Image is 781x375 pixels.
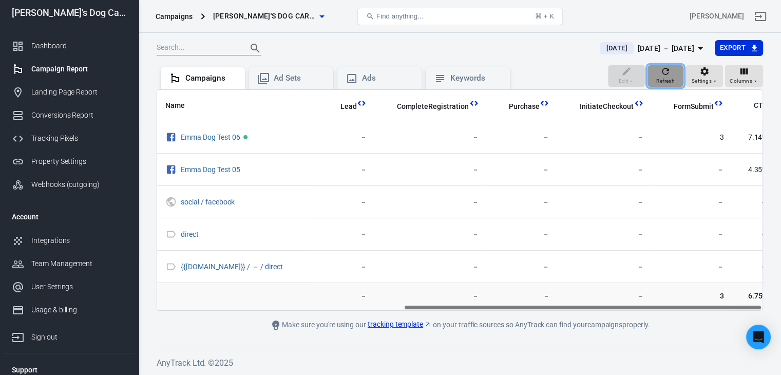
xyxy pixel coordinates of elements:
span: Columns [730,77,752,86]
span: CTR [753,101,767,111]
span: － [327,133,367,143]
svg: Facebook Ads [165,163,177,176]
div: Ad Sets [274,73,325,84]
button: Settings [686,65,723,87]
a: Sign out [748,4,773,29]
span: － [740,230,767,240]
span: － [566,197,643,208]
svg: This column is calculated from AnyTrack real-time data [539,98,549,108]
svg: This column is calculated from AnyTrack real-time data [356,98,367,108]
button: [PERSON_NAME]'s Dog Care Shop [209,7,328,26]
button: Find anything...⌘ + K [357,8,563,25]
span: 3 [660,291,724,302]
a: Webhooks (outgoing) [4,173,135,196]
span: － [383,133,479,143]
div: [PERSON_NAME]'s Dog Care Shop [4,8,135,17]
div: Campaigns [185,73,237,84]
svg: UTM & Web Traffic [165,196,177,208]
a: User Settings [4,275,135,298]
span: － [327,230,367,240]
a: Integrations [4,229,135,252]
div: Webhooks (outgoing) [31,179,127,190]
span: {{campaign.name}} / － / direct [181,263,284,270]
div: Landing Page Report [31,87,127,98]
span: Purchase [509,102,540,112]
button: Refresh [647,65,684,87]
span: 6.75% [740,291,767,302]
span: － [496,230,550,240]
a: Campaign Report [4,58,135,81]
svg: Facebook Ads [165,131,177,143]
li: Account [4,204,135,229]
a: Conversions Report [4,104,135,127]
span: － [660,197,724,208]
span: Emma Dog Test 06 [181,134,241,141]
span: Active [243,135,247,139]
span: － [383,197,479,208]
span: 4.35% [740,165,767,175]
span: Emma's Dog Care Shop [213,10,316,23]
span: － [327,262,367,272]
div: Make sure you're using our on your traffic sources so AnyTrack can find your campaigns properly. [229,319,691,331]
span: － [496,197,550,208]
span: Find anything... [376,12,423,20]
div: Integrations [31,235,127,246]
svg: Direct [165,228,177,240]
span: InitiateCheckout [579,102,633,112]
div: Usage & billing [31,305,127,315]
span: FormSubmit [674,102,714,112]
input: Search... [157,42,239,55]
span: － [383,165,479,175]
span: CompleteRegistration [396,102,468,112]
span: － [327,165,367,175]
span: Purchase [496,102,540,112]
div: Dashboard [31,41,127,51]
div: Sign out [31,332,127,343]
button: Columns [725,65,763,87]
span: － [566,291,643,302]
div: Open Intercom Messenger [746,325,771,349]
button: Export [715,40,763,56]
span: － [496,165,550,175]
div: Campaigns [156,11,193,22]
div: Keywords [450,73,502,84]
svg: This column is calculated from AnyTrack real-time data [469,98,479,108]
span: － [383,230,479,240]
div: User Settings [31,282,127,292]
div: Campaign Report [31,64,127,74]
a: direct [181,230,199,238]
a: Sign out [4,322,135,349]
svg: This column is calculated from AnyTrack real-time data [634,98,644,108]
span: FormSubmit [660,102,714,112]
a: Usage & billing [4,298,135,322]
a: tracking template [368,319,431,330]
span: 7.14% [740,133,767,143]
a: Tracking Pixels [4,127,135,150]
span: Lead [340,102,357,112]
span: Refresh [656,77,675,86]
div: Account id: w1td9fp5 [690,11,744,22]
svg: This column is calculated from AnyTrack real-time data [713,98,723,108]
a: Emma Dog Test 06 [181,133,240,141]
h6: AnyTrack Ltd. © 2025 [157,357,763,369]
span: － [740,197,767,208]
span: － [660,262,724,272]
span: － [496,291,550,302]
span: － [566,230,643,240]
span: social / facebook [181,198,236,205]
span: － [566,262,643,272]
span: The percentage of times people saw your ad and performed a link click [740,99,767,111]
span: Name [165,101,198,111]
span: － [327,291,367,302]
span: 3 [660,133,724,143]
span: Emma Dog Test 05 [181,166,241,173]
div: Property Settings [31,156,127,167]
div: Tracking Pixels [31,133,127,144]
span: － [383,291,479,302]
a: {{[DOMAIN_NAME]}} / － / direct [181,262,283,271]
a: Dashboard [4,34,135,58]
span: － [660,230,724,240]
div: Conversions Report [31,110,127,121]
span: Lead [327,102,357,112]
a: Landing Page Report [4,81,135,104]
